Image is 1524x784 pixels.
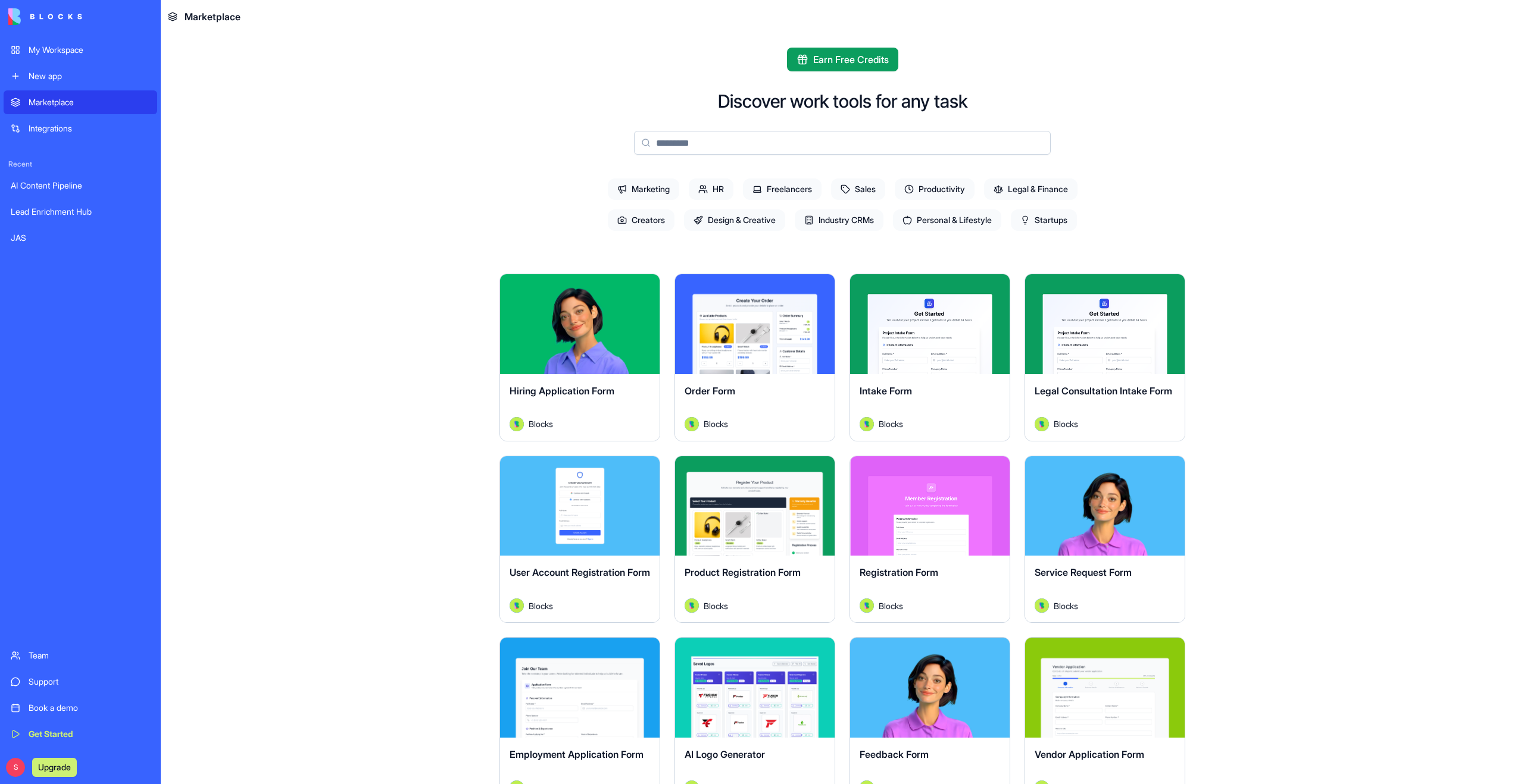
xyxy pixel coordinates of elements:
[11,180,150,192] div: AI Content Pipeline
[860,748,929,760] span: Feedback Form
[510,384,650,417] div: Hiring Application Form
[685,566,801,578] span: Product Registration Form
[529,600,553,612] span: Blocks
[860,565,1000,598] div: Registration Form
[860,598,874,613] img: Avatar
[1011,209,1077,231] span: Startups
[718,90,967,112] h2: Discover work tools for any task
[689,178,733,200] span: HR
[8,8,82,25] img: logo
[510,747,650,780] div: Employment Application Form
[860,417,874,431] img: Avatar
[895,178,975,200] span: Productivity
[510,748,644,760] span: Employment Application Form
[510,417,524,431] img: Avatar
[674,274,835,441] a: Order FormAvatarBlocks
[29,70,150,82] div: New app
[860,385,912,397] span: Intake Form
[32,758,77,777] button: Upgrade
[850,274,1010,441] a: Intake FormAvatarBlocks
[787,48,898,71] button: Earn Free Credits
[860,747,1000,780] div: Feedback Form
[4,90,157,114] a: Marketplace
[29,96,150,108] div: Marketplace
[685,385,735,397] span: Order Form
[499,274,660,441] a: Hiring Application FormAvatarBlocks
[1035,384,1175,417] div: Legal Consultation Intake Form
[510,598,524,613] img: Avatar
[684,209,785,231] span: Design & Creative
[850,456,1010,623] a: Registration FormAvatarBlocks
[860,566,938,578] span: Registration Form
[4,174,157,197] a: AI Content Pipeline
[704,600,728,612] span: Blocks
[1035,747,1175,780] div: Vendor Application Form
[4,722,157,746] a: Get Started
[185,10,241,24] span: Marketplace
[29,702,150,714] div: Book a demo
[1035,598,1049,613] img: Avatar
[674,456,835,623] a: Product Registration FormAvatarBlocks
[685,747,825,780] div: AI Logo Generator
[29,676,150,688] div: Support
[4,696,157,720] a: Book a demo
[1054,600,1078,612] span: Blocks
[510,566,650,578] span: User Account Registration Form
[879,418,903,430] span: Blocks
[893,209,1001,231] span: Personal & Lifestyle
[860,384,1000,417] div: Intake Form
[6,758,25,777] span: S
[685,565,825,598] div: Product Registration Form
[1025,274,1185,441] a: Legal Consultation Intake FormAvatarBlocks
[743,178,822,200] span: Freelancers
[1035,417,1049,431] img: Avatar
[1025,456,1185,623] a: Service Request FormAvatarBlocks
[4,670,157,694] a: Support
[510,385,614,397] span: Hiring Application Form
[4,200,157,224] a: Lead Enrichment Hub
[813,52,889,67] span: Earn Free Credits
[29,44,150,56] div: My Workspace
[29,650,150,661] div: Team
[685,384,825,417] div: Order Form
[795,209,883,231] span: Industry CRMs
[1035,566,1132,578] span: Service Request Form
[11,206,150,218] div: Lead Enrichment Hub
[499,456,660,623] a: User Account Registration FormAvatarBlocks
[29,728,150,740] div: Get Started
[4,159,157,169] span: Recent
[984,178,1078,200] span: Legal & Finance
[685,748,765,760] span: AI Logo Generator
[32,761,77,773] a: Upgrade
[4,644,157,667] a: Team
[685,417,699,431] img: Avatar
[29,123,150,134] div: Integrations
[4,64,157,88] a: New app
[1035,748,1144,760] span: Vendor Application Form
[1035,385,1172,397] span: Legal Consultation Intake Form
[4,38,157,62] a: My Workspace
[831,178,885,200] span: Sales
[1035,565,1175,598] div: Service Request Form
[11,232,150,244] div: JAS
[4,226,157,250] a: JAS
[704,418,728,430] span: Blocks
[529,418,553,430] span: Blocks
[879,600,903,612] span: Blocks
[608,178,679,200] span: Marketing
[685,598,699,613] img: Avatar
[608,209,674,231] span: Creators
[1054,418,1078,430] span: Blocks
[4,117,157,140] a: Integrations
[510,565,650,598] div: User Account Registration Form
